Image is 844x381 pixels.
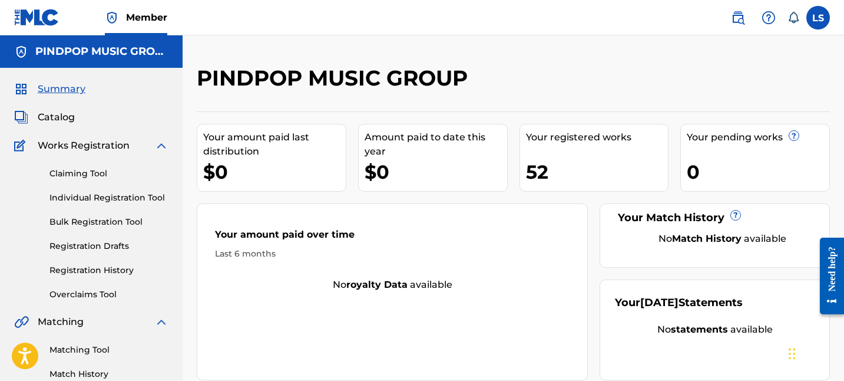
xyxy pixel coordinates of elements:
[757,6,780,29] div: Help
[154,139,168,153] img: expand
[615,295,743,311] div: Your Statements
[687,159,829,185] div: 0
[731,11,745,25] img: search
[215,228,570,248] div: Your amount paid over time
[526,159,668,185] div: 52
[49,240,168,252] a: Registration Drafts
[38,82,85,96] span: Summary
[615,210,815,226] div: Your Match History
[35,45,168,58] h5: PINDPOP MUSIC GROUP
[687,130,829,144] div: Your pending works
[14,110,75,124] a: CatalogCatalog
[671,324,728,335] strong: statements
[215,248,570,260] div: Last 6 months
[49,192,168,204] a: Individual Registration Tool
[14,45,28,59] img: Accounts
[197,278,587,292] div: No available
[49,216,168,228] a: Bulk Registration Tool
[203,159,346,185] div: $0
[346,279,408,290] strong: royalty data
[14,82,28,96] img: Summary
[14,82,85,96] a: SummarySummary
[640,296,678,309] span: [DATE]
[49,288,168,301] a: Overclaims Tool
[726,6,750,29] a: Public Search
[785,324,844,381] iframe: Chat Widget
[14,9,59,26] img: MLC Logo
[49,167,168,180] a: Claiming Tool
[526,130,668,144] div: Your registered works
[365,130,507,159] div: Amount paid to date this year
[49,264,168,277] a: Registration History
[630,232,815,246] div: No available
[789,131,799,140] span: ?
[49,344,168,356] a: Matching Tool
[38,315,84,329] span: Matching
[811,228,844,323] iframe: Resource Center
[14,110,28,124] img: Catalog
[806,6,830,29] div: User Menu
[787,12,799,24] div: Notifications
[365,159,507,185] div: $0
[154,315,168,329] img: expand
[731,211,740,220] span: ?
[126,11,167,24] span: Member
[672,233,742,244] strong: Match History
[49,368,168,380] a: Match History
[203,130,346,159] div: Your amount paid last distribution
[105,11,119,25] img: Top Rightsholder
[789,336,796,372] div: Drag
[14,315,29,329] img: Matching
[38,110,75,124] span: Catalog
[615,323,815,337] div: No available
[197,65,474,91] h2: PINDPOP MUSIC GROUP
[38,139,130,153] span: Works Registration
[762,11,776,25] img: help
[14,139,29,153] img: Works Registration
